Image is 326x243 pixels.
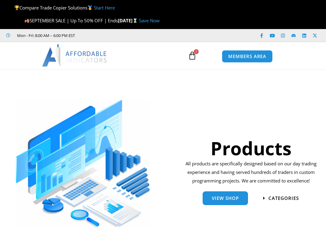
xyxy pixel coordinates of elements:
[203,191,248,205] a: View Shop
[139,17,160,24] a: Save Now
[78,32,169,39] iframe: Customer reviews powered by Trustpilot
[16,100,149,227] img: ProductsSection scaled | Affordable Indicators – NinjaTrader
[88,6,92,10] img: 🥇
[118,17,139,24] strong: [DATE]
[15,6,19,10] img: 🏆
[181,135,321,161] h1: Products
[263,196,299,201] a: categories
[181,160,321,185] p: All products are specifically designed based on our day trading experience and having served hund...
[16,32,75,39] span: Mon - Fri: 8:00 AM – 6:00 PM EST
[194,49,199,54] span: 1
[222,50,273,63] a: MEMBERS AREA
[268,196,299,201] span: categories
[42,44,108,66] img: LogoAI | Affordable Indicators – NinjaTrader
[14,5,115,11] span: Compare Trade Copier Solutions
[24,17,118,24] span: SEPTEMBER SALE | Up To 50% OFF | Ends
[179,47,206,64] a: 1
[133,18,137,23] img: ⌛
[94,5,115,11] a: Start Here
[228,54,266,59] span: MEMBERS AREA
[25,18,29,23] img: 🍂
[212,196,239,201] span: View Shop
